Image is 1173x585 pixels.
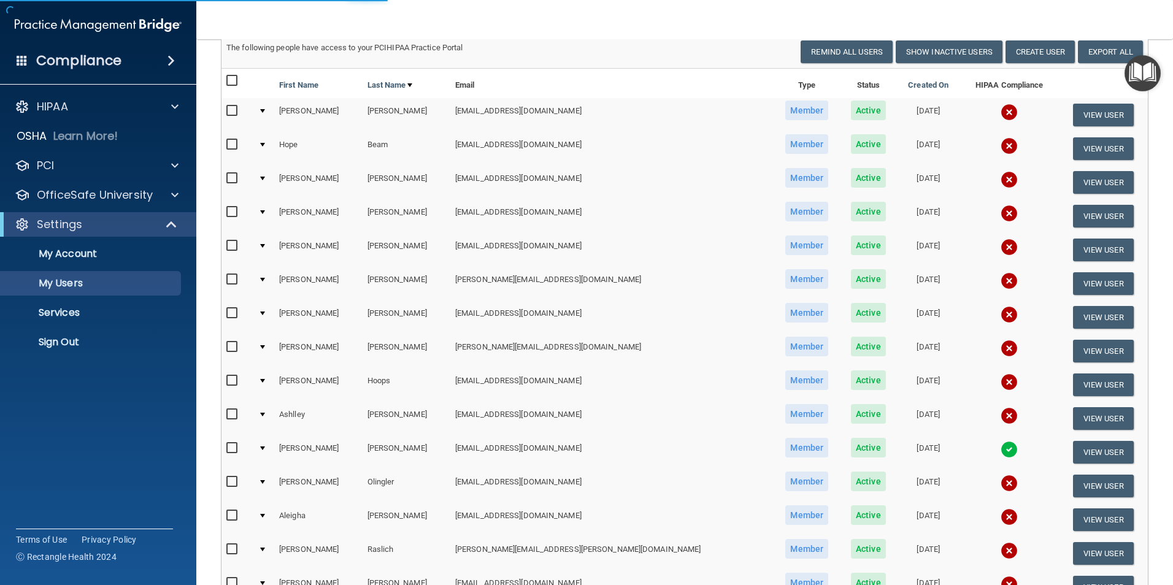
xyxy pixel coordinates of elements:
button: View User [1073,475,1134,497]
td: [DATE] [896,402,960,435]
th: HIPAA Compliance [960,69,1058,98]
button: View User [1073,373,1134,396]
td: [PERSON_NAME][EMAIL_ADDRESS][DOMAIN_NAME] [450,267,774,300]
td: Ashlley [274,402,362,435]
span: Ⓒ Rectangle Health 2024 [16,551,117,563]
button: View User [1073,340,1134,362]
a: HIPAA [15,99,179,114]
td: [PERSON_NAME] [274,98,362,132]
p: OfficeSafe University [37,188,153,202]
img: cross.ca9f0e7f.svg [1001,475,1018,492]
td: [DATE] [896,233,960,267]
p: HIPAA [37,99,68,114]
td: [PERSON_NAME][EMAIL_ADDRESS][PERSON_NAME][DOMAIN_NAME] [450,537,774,570]
td: [PERSON_NAME] [274,435,362,469]
a: Export All [1078,40,1143,63]
td: [PERSON_NAME] [363,199,450,233]
td: [DATE] [896,199,960,233]
span: Active [851,539,886,559]
button: View User [1073,407,1134,430]
span: Active [851,134,886,154]
h4: Compliance [36,52,121,69]
span: Active [851,303,886,323]
td: [PERSON_NAME] [274,233,362,267]
span: Active [851,168,886,188]
img: cross.ca9f0e7f.svg [1001,205,1018,222]
th: Status [840,69,896,98]
img: cross.ca9f0e7f.svg [1001,542,1018,559]
td: [PERSON_NAME][EMAIL_ADDRESS][DOMAIN_NAME] [450,334,774,368]
td: [PERSON_NAME] [274,267,362,300]
td: [DATE] [896,537,960,570]
img: tick.e7d51cea.svg [1001,441,1018,458]
button: View User [1073,542,1134,565]
td: Olingler [363,469,450,503]
td: [EMAIL_ADDRESS][DOMAIN_NAME] [450,166,774,199]
td: [PERSON_NAME] [363,166,450,199]
td: [DATE] [896,267,960,300]
img: cross.ca9f0e7f.svg [1001,104,1018,121]
span: Member [785,472,828,491]
p: Learn More! [53,129,118,143]
span: Member [785,438,828,457]
p: My Users [8,277,175,289]
td: [PERSON_NAME] [363,402,450,435]
img: cross.ca9f0e7f.svg [1001,272,1018,289]
button: View User [1073,137,1134,160]
td: [DATE] [896,300,960,334]
span: Member [785,202,828,221]
td: [PERSON_NAME] [363,435,450,469]
p: Services [8,307,175,319]
td: Raslich [363,537,450,570]
img: cross.ca9f0e7f.svg [1001,340,1018,357]
span: Member [785,168,828,188]
span: Member [785,269,828,289]
span: Active [851,370,886,390]
a: OfficeSafe University [15,188,179,202]
td: [DATE] [896,368,960,402]
td: [PERSON_NAME] [363,233,450,267]
td: [EMAIL_ADDRESS][DOMAIN_NAME] [450,132,774,166]
td: [EMAIL_ADDRESS][DOMAIN_NAME] [450,300,774,334]
td: [EMAIL_ADDRESS][DOMAIN_NAME] [450,368,774,402]
td: [PERSON_NAME] [363,503,450,537]
img: PMB logo [15,13,182,37]
a: Terms of Use [16,533,67,546]
a: Privacy Policy [82,533,137,546]
span: Member [785,235,828,255]
span: Active [851,438,886,457]
button: View User [1073,205,1134,227]
td: [EMAIL_ADDRESS][DOMAIN_NAME] [450,233,774,267]
td: [DATE] [896,334,960,368]
td: Beam [363,132,450,166]
img: cross.ca9f0e7f.svg [1001,373,1018,391]
span: Member [785,539,828,559]
td: Hoops [363,368,450,402]
span: Member [785,101,828,120]
button: Show Inactive Users [896,40,1002,63]
button: Remind All Users [801,40,893,63]
button: Create User [1006,40,1075,63]
td: [EMAIL_ADDRESS][DOMAIN_NAME] [450,98,774,132]
span: Active [851,202,886,221]
span: Active [851,235,886,255]
span: Member [785,505,828,525]
td: [EMAIL_ADDRESS][DOMAIN_NAME] [450,503,774,537]
span: Member [785,134,828,154]
td: [EMAIL_ADDRESS][DOMAIN_NAME] [450,402,774,435]
td: [DATE] [896,98,960,132]
td: [DATE] [896,435,960,469]
img: cross.ca9f0e7f.svg [1001,407,1018,424]
td: [DATE] [896,503,960,537]
span: Member [785,303,828,323]
span: Active [851,505,886,525]
td: [PERSON_NAME] [274,199,362,233]
button: View User [1073,104,1134,126]
td: [PERSON_NAME] [363,98,450,132]
span: Member [785,337,828,356]
td: [EMAIL_ADDRESS][DOMAIN_NAME] [450,469,774,503]
p: OSHA [17,129,47,143]
td: [PERSON_NAME] [363,300,450,334]
td: Hope [274,132,362,166]
a: Created On [908,78,948,93]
